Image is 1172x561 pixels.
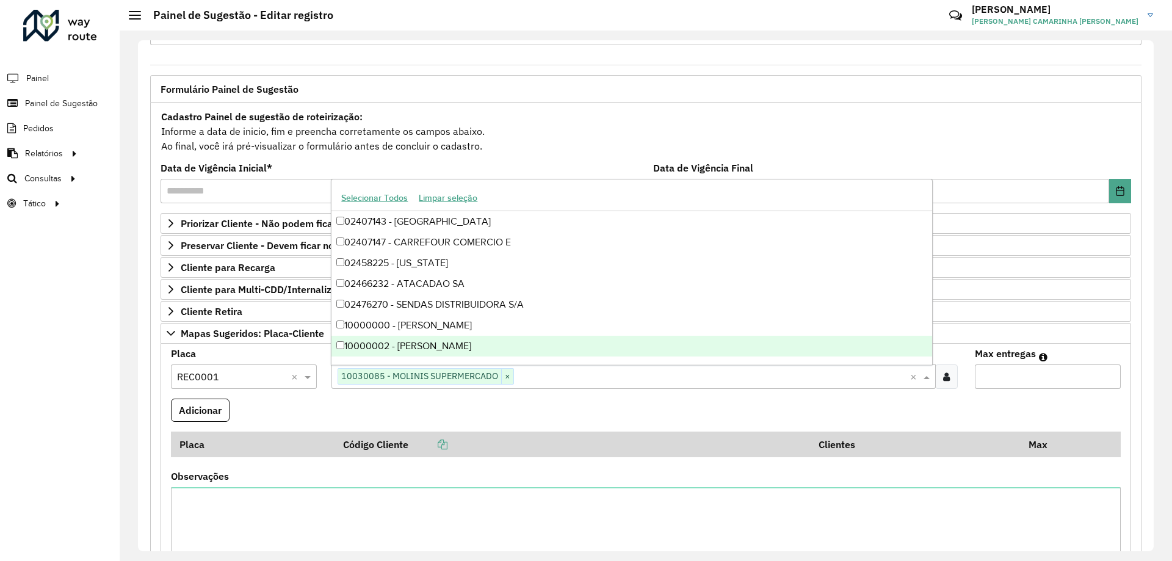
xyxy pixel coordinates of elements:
[181,219,380,228] span: Priorizar Cliente - Não podem ficar no buffer
[331,294,931,315] div: 02476270 - SENDAS DISTRIBUIDORA S/A
[23,122,54,135] span: Pedidos
[910,369,921,384] span: Clear all
[331,232,931,253] div: 02407147 - CARREFOUR COMERCIO E
[331,357,931,377] div: 10000005 - BAR [PERSON_NAME] 90
[335,432,811,457] th: Código Cliente
[24,172,62,185] span: Consultas
[161,109,1131,154] div: Informe a data de inicio, fim e preencha corretamente os campos abaixo. Ao final, você irá pré-vi...
[331,179,932,365] ng-dropdown-panel: Options list
[811,432,1020,457] th: Clientes
[171,399,230,422] button: Adicionar
[181,306,242,316] span: Cliente Retira
[331,315,931,336] div: 10000000 - [PERSON_NAME]
[975,346,1036,361] label: Max entregas
[331,273,931,294] div: 02466232 - ATACADAO SA
[25,97,98,110] span: Painel de Sugestão
[942,2,969,29] a: Contato Rápido
[331,336,931,357] div: 10000002 - [PERSON_NAME]
[161,213,1131,234] a: Priorizar Cliente - Não podem ficar no buffer
[161,161,272,175] label: Data de Vigência Inicial
[291,369,302,384] span: Clear all
[181,241,429,250] span: Preservar Cliente - Devem ficar no buffer, não roteirizar
[161,301,1131,322] a: Cliente Retira
[161,257,1131,278] a: Cliente para Recarga
[171,346,196,361] label: Placa
[161,235,1131,256] a: Preservar Cliente - Devem ficar no buffer, não roteirizar
[161,279,1131,300] a: Cliente para Multi-CDD/Internalização
[1039,352,1047,362] em: Máximo de clientes que serão colocados na mesma rota com os clientes informados
[171,469,229,483] label: Observações
[161,110,363,123] strong: Cadastro Painel de sugestão de roteirização:
[413,189,483,208] button: Limpar seleção
[25,147,63,160] span: Relatórios
[171,432,335,457] th: Placa
[161,323,1131,344] a: Mapas Sugeridos: Placa-Cliente
[331,253,931,273] div: 02458225 - [US_STATE]
[23,197,46,210] span: Tático
[336,189,413,208] button: Selecionar Todos
[161,84,298,94] span: Formulário Painel de Sugestão
[1020,432,1069,457] th: Max
[141,9,333,22] h2: Painel de Sugestão - Editar registro
[181,262,275,272] span: Cliente para Recarga
[653,161,753,175] label: Data de Vigência Final
[972,4,1138,15] h3: [PERSON_NAME]
[1109,179,1131,203] button: Choose Date
[26,72,49,85] span: Painel
[338,369,501,383] span: 10030085 - MOLINIS SUPERMERCADO
[501,369,513,384] span: ×
[331,211,931,232] div: 02407143 - [GEOGRAPHIC_DATA]
[972,16,1138,27] span: [PERSON_NAME] CAMARINHA [PERSON_NAME]
[181,284,353,294] span: Cliente para Multi-CDD/Internalização
[408,438,447,451] a: Copiar
[181,328,324,338] span: Mapas Sugeridos: Placa-Cliente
